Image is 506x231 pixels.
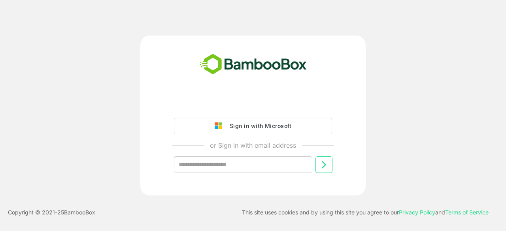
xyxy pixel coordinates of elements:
img: google [215,122,226,130]
a: Terms of Service [445,209,489,216]
p: or Sign in with email address [210,141,296,150]
div: Sign in with Microsoft [226,121,291,131]
p: Copyright © 2021- 25 BambooBox [8,208,95,217]
a: Privacy Policy [399,209,435,216]
p: This site uses cookies and by using this site you agree to our and [242,208,489,217]
img: bamboobox [195,51,311,77]
iframe: Sign in with Google Button [170,96,336,113]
